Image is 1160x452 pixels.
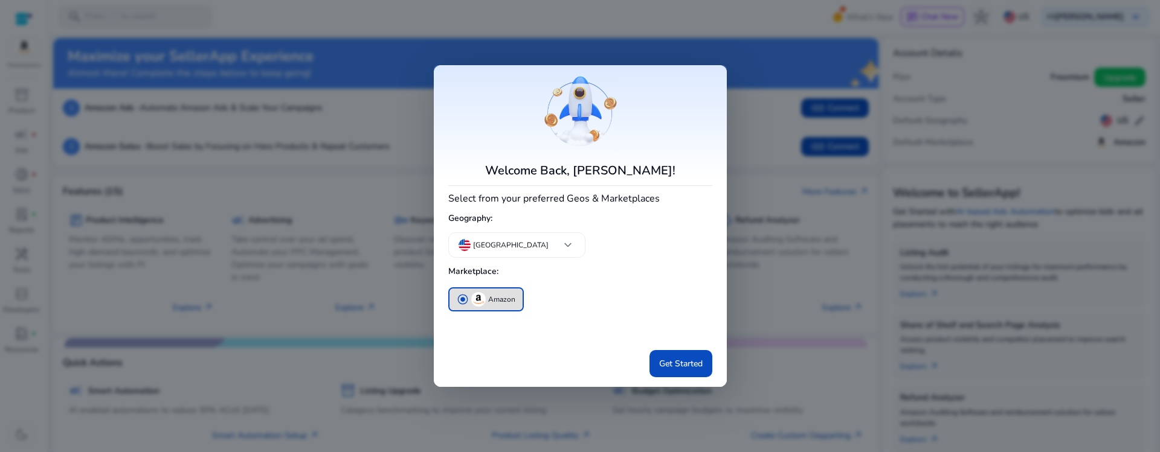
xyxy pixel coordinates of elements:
[561,238,575,252] span: keyboard_arrow_down
[471,292,486,307] img: amazon.svg
[649,350,712,377] button: Get Started
[459,239,471,251] img: us.svg
[448,209,712,229] h5: Geography:
[488,293,515,306] p: Amazon
[448,262,712,282] h5: Marketplace:
[659,357,703,370] span: Get Started
[457,293,469,305] span: radio_button_checked
[473,240,549,250] p: [GEOGRAPHIC_DATA]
